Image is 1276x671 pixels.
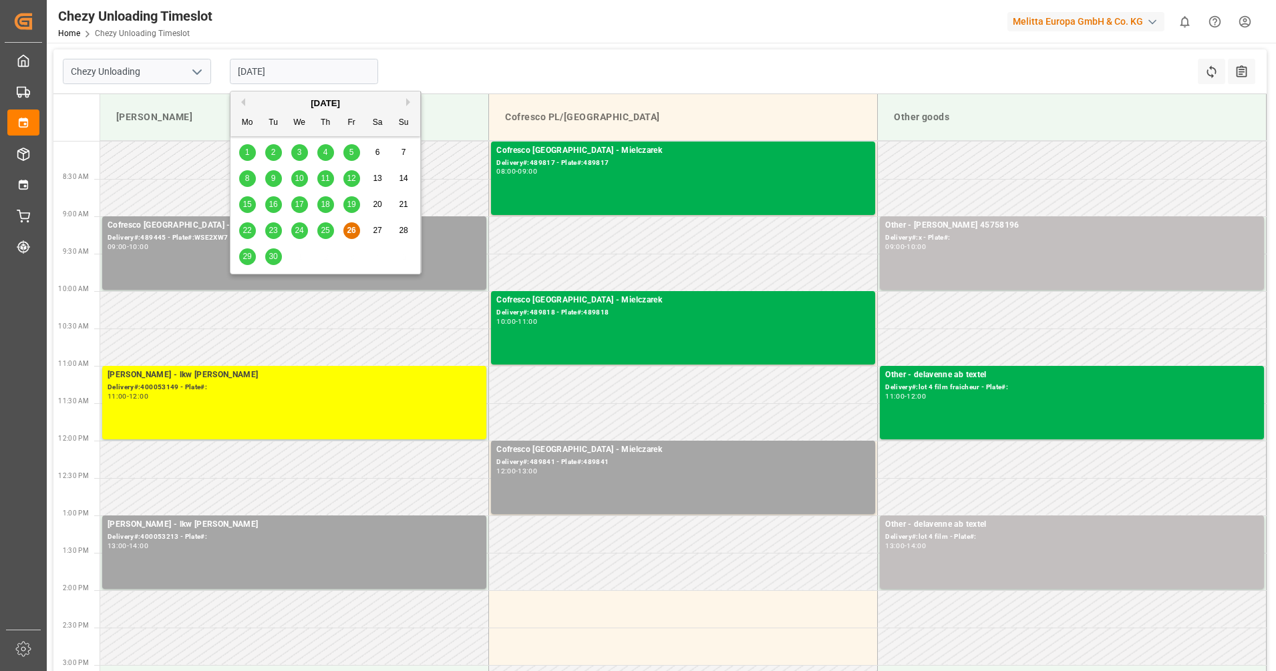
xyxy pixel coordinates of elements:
button: Previous Month [237,98,245,106]
div: Choose Sunday, September 7th, 2025 [395,144,412,161]
div: 09:00 [885,244,905,250]
span: 10:30 AM [58,322,89,330]
div: 10:00 [129,244,148,250]
span: 1:30 PM [63,547,89,554]
div: Fr [343,115,360,132]
span: 5 [349,148,354,157]
span: 12:00 PM [58,435,89,442]
input: DD.MM.YYYY [230,59,378,84]
div: 14:00 [129,543,148,549]
div: Choose Saturday, September 20th, 2025 [369,196,386,213]
div: Cofresco [GEOGRAPHIC_DATA] - Mielczarek [496,294,870,307]
span: 14 [399,174,408,183]
span: 24 [295,226,303,235]
div: 12:00 [907,393,926,399]
span: 8 [245,174,250,183]
span: 10:00 AM [58,285,89,292]
span: 11:00 AM [58,360,89,367]
button: Help Center [1200,7,1230,37]
div: Delivery#:lot 4 film - Plate#: [885,531,1259,543]
div: Delivery#:489841 - Plate#:489841 [496,457,870,468]
div: [DATE] [230,97,420,110]
div: 12:00 [129,393,148,399]
a: Home [58,29,80,38]
div: Choose Sunday, September 28th, 2025 [395,222,412,239]
span: 23 [269,226,277,235]
div: Sa [369,115,386,132]
div: 13:00 [885,543,905,549]
div: [PERSON_NAME] - lkw [PERSON_NAME] [108,369,481,382]
div: Choose Monday, September 8th, 2025 [239,170,256,187]
div: Delivery#:489817 - Plate#:489817 [496,158,870,169]
span: 29 [243,252,251,261]
div: - [905,393,907,399]
div: 10:00 [907,244,926,250]
div: - [516,318,518,324]
span: 13 [373,174,381,183]
div: [PERSON_NAME] [111,105,478,130]
span: 16 [269,200,277,209]
span: 9:30 AM [63,248,89,255]
div: Choose Wednesday, September 24th, 2025 [291,222,308,239]
div: Su [395,115,412,132]
div: Choose Thursday, September 18th, 2025 [317,196,334,213]
span: 7 [402,148,406,157]
div: Cofresco [GEOGRAPHIC_DATA] - EVEREST LOGISTICS SP. Z O. O. [108,219,481,232]
div: Tu [265,115,282,132]
div: Delivery#:489445 - Plate#:WSE2XW7 [108,232,481,244]
div: - [127,244,129,250]
div: 10:00 [496,318,516,324]
span: 20 [373,200,381,209]
div: Mo [239,115,256,132]
div: 14:00 [907,543,926,549]
span: 1 [245,148,250,157]
span: 21 [399,200,408,209]
div: Choose Friday, September 5th, 2025 [343,144,360,161]
span: 12 [347,174,355,183]
div: Choose Sunday, September 14th, 2025 [395,170,412,187]
span: 1:00 PM [63,509,89,517]
div: Delivery#:400053213 - Plate#: [108,531,481,543]
div: Choose Wednesday, September 17th, 2025 [291,196,308,213]
span: 28 [399,226,408,235]
div: Choose Saturday, September 13th, 2025 [369,170,386,187]
div: Choose Tuesday, September 9th, 2025 [265,170,282,187]
span: 18 [321,200,329,209]
span: 10 [295,174,303,183]
div: 09:00 [518,168,537,174]
span: 19 [347,200,355,209]
div: 11:00 [108,393,127,399]
div: 13:00 [518,468,537,474]
div: 09:00 [108,244,127,250]
span: 25 [321,226,329,235]
div: Cofresco PL/[GEOGRAPHIC_DATA] [500,105,866,130]
div: 08:00 [496,168,516,174]
span: 2:30 PM [63,622,89,629]
span: 2 [271,148,276,157]
div: Choose Saturday, September 27th, 2025 [369,222,386,239]
span: 26 [347,226,355,235]
span: 30 [269,252,277,261]
div: 12:00 [496,468,516,474]
div: Cofresco [GEOGRAPHIC_DATA] - Mielczarek [496,443,870,457]
div: - [516,168,518,174]
span: 11 [321,174,329,183]
button: Next Month [406,98,414,106]
div: We [291,115,308,132]
button: Melitta Europa GmbH & Co. KG [1007,9,1170,34]
span: 3:00 PM [63,659,89,666]
span: 3 [297,148,302,157]
div: Other - delavenne ab textel [885,518,1259,531]
span: 11:30 AM [58,397,89,405]
div: Choose Saturday, September 6th, 2025 [369,144,386,161]
div: Delivery#:x - Plate#: [885,232,1259,244]
span: 15 [243,200,251,209]
button: show 0 new notifications [1170,7,1200,37]
div: - [516,468,518,474]
input: Type to search/select [63,59,211,84]
div: Choose Tuesday, September 30th, 2025 [265,248,282,265]
div: Th [317,115,334,132]
div: Other - delavenne ab textel [885,369,1259,382]
div: - [127,393,129,399]
div: Choose Thursday, September 4th, 2025 [317,144,334,161]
